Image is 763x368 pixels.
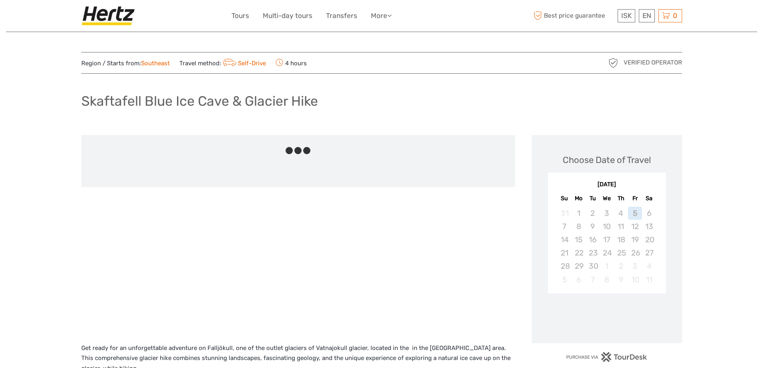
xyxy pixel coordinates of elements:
div: Not available Friday, September 12th, 2025 [628,220,642,233]
div: Not available Sunday, September 14th, 2025 [558,233,572,246]
a: Multi-day tours [263,10,312,22]
div: Not available Wednesday, September 24th, 2025 [600,246,614,259]
span: Region / Starts from: [81,59,170,68]
div: Not available Sunday, September 7th, 2025 [558,220,572,233]
div: [DATE] [548,181,666,189]
div: Not available Tuesday, September 30th, 2025 [586,259,600,273]
div: Not available Saturday, September 13th, 2025 [642,220,656,233]
div: Not available Tuesday, September 9th, 2025 [586,220,600,233]
div: Sa [642,193,656,204]
div: Not available Thursday, October 2nd, 2025 [614,259,628,273]
div: Not available Tuesday, September 16th, 2025 [586,233,600,246]
div: Not available Saturday, September 27th, 2025 [642,246,656,259]
div: Not available Thursday, October 9th, 2025 [614,273,628,286]
div: Not available Saturday, October 4th, 2025 [642,259,656,273]
div: Su [558,193,572,204]
div: Not available Thursday, September 11th, 2025 [614,220,628,233]
div: Not available Friday, October 10th, 2025 [628,273,642,286]
div: Not available Tuesday, September 23rd, 2025 [586,246,600,259]
div: Not available Friday, September 5th, 2025 [628,207,642,220]
div: Not available Wednesday, October 8th, 2025 [600,273,614,286]
div: Not available Wednesday, October 1st, 2025 [600,259,614,273]
div: Not available Monday, September 15th, 2025 [572,233,586,246]
a: Transfers [326,10,357,22]
div: Not available Friday, October 3rd, 2025 [628,259,642,273]
div: Not available Wednesday, September 3rd, 2025 [600,207,614,220]
span: Best price guarantee [532,9,616,22]
div: EN [639,9,655,22]
span: Travel method: [179,57,266,68]
div: Fr [628,193,642,204]
div: Loading... [604,314,610,320]
div: Not available Sunday, August 31st, 2025 [558,207,572,220]
span: Verified Operator [624,58,682,67]
div: Not available Tuesday, September 2nd, 2025 [586,207,600,220]
div: Not available Sunday, September 21st, 2025 [558,246,572,259]
div: month 2025-09 [550,207,663,286]
div: Mo [572,193,586,204]
div: We [600,193,614,204]
div: Not available Saturday, September 20th, 2025 [642,233,656,246]
div: Not available Monday, October 6th, 2025 [572,273,586,286]
span: 4 hours [276,57,307,68]
img: verified_operator_grey_128.png [607,56,620,69]
div: Not available Saturday, September 6th, 2025 [642,207,656,220]
div: Not available Monday, September 8th, 2025 [572,220,586,233]
div: Not available Thursday, September 18th, 2025 [614,233,628,246]
a: Tours [232,10,249,22]
span: ISK [621,12,632,20]
div: Tu [586,193,600,204]
div: Not available Sunday, September 28th, 2025 [558,259,572,273]
div: Choose Date of Travel [563,154,651,166]
div: Not available Monday, September 1st, 2025 [572,207,586,220]
img: PurchaseViaTourDesk.png [566,352,647,362]
h1: Skaftafell Blue Ice Cave & Glacier Hike [81,93,318,109]
div: Not available Sunday, October 5th, 2025 [558,273,572,286]
a: More [371,10,392,22]
div: Th [614,193,628,204]
div: Not available Wednesday, September 10th, 2025 [600,220,614,233]
div: Not available Tuesday, October 7th, 2025 [586,273,600,286]
a: Southeast [141,60,170,67]
div: Not available Friday, September 26th, 2025 [628,246,642,259]
img: Hertz [81,6,138,26]
a: Self-Drive [221,60,266,67]
div: Not available Friday, September 19th, 2025 [628,233,642,246]
span: 0 [672,12,678,20]
div: Not available Monday, September 22nd, 2025 [572,246,586,259]
div: Not available Saturday, October 11th, 2025 [642,273,656,286]
div: Not available Wednesday, September 17th, 2025 [600,233,614,246]
div: Not available Monday, September 29th, 2025 [572,259,586,273]
div: Not available Thursday, September 25th, 2025 [614,246,628,259]
div: Not available Thursday, September 4th, 2025 [614,207,628,220]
